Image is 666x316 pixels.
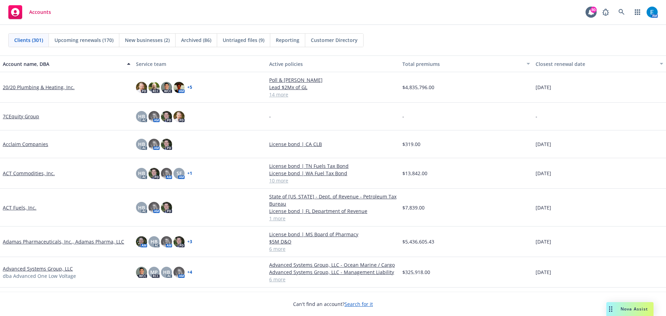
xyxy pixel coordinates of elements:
button: Active policies [266,55,400,72]
span: Can't find an account? [293,300,373,308]
a: ACT Fuels, Inc. [3,204,36,211]
a: ACT Commodities, Inc. [3,170,55,177]
a: + 3 [187,240,192,244]
a: Advanced Systems Group, LLC - Ocean Marine / Cargo [269,261,397,268]
span: [DATE] [536,84,551,91]
div: Account name, DBA [3,60,123,68]
div: 80 [590,7,597,13]
img: photo [148,82,160,93]
span: dba Advanced One Low Voltage [3,272,76,280]
img: photo [173,267,185,278]
a: 1 more [269,215,397,222]
img: photo [173,82,185,93]
img: photo [148,139,160,150]
a: Adamas Pharmaceuticals, Inc., Adamas Pharma, LLC [3,238,124,245]
div: Drag to move [606,302,615,316]
span: HB [138,204,145,211]
a: Report a Bug [599,5,613,19]
span: [DATE] [536,204,551,211]
span: $5,436,605.43 [402,238,434,245]
img: photo [161,168,172,179]
span: Accounts [29,9,51,15]
img: photo [148,202,160,213]
a: + 5 [187,85,192,89]
span: HB [138,113,145,120]
span: $4,835,796.00 [402,84,434,91]
button: Nova Assist [606,302,654,316]
img: photo [148,168,160,179]
a: License bond | FL Department of Revenue [269,207,397,215]
span: MP [150,268,158,276]
a: 6 more [269,245,397,253]
span: [DATE] [536,170,551,177]
img: photo [161,82,172,93]
a: 6 more [269,276,397,283]
span: - [269,113,271,120]
a: Search for it [344,301,373,307]
span: [DATE] [536,268,551,276]
div: Total premiums [402,60,522,68]
img: photo [161,111,172,122]
a: 7CEquity Group [3,113,39,120]
span: [DATE] [536,238,551,245]
span: Untriaged files (9) [223,36,264,44]
span: $325,918.00 [402,268,430,276]
span: SF [177,170,182,177]
img: photo [136,236,147,247]
a: State of [US_STATE] - Dept. of Revenue - Petroleum Tax Bureau [269,193,397,207]
a: Advanced Systems Group, LLC - Management Liability [269,268,397,276]
img: photo [136,82,147,93]
button: Total premiums [400,55,533,72]
span: [DATE] [536,140,551,148]
a: License bond | WA Fuel Tax Bond [269,170,397,177]
a: 20/20 Plumbing & Heating, Inc. [3,84,75,91]
a: Search [615,5,629,19]
div: Active policies [269,60,397,68]
a: Lead $2Mx of GL [269,84,397,91]
span: - [402,113,404,120]
span: Upcoming renewals (170) [54,36,113,44]
a: $5M D&O [269,238,397,245]
img: photo [161,202,172,213]
img: photo [173,111,185,122]
span: - [536,113,537,120]
a: License bond | TN Fuels Tax Bond [269,162,397,170]
a: + 4 [187,270,192,274]
span: Reporting [276,36,299,44]
button: Service team [133,55,266,72]
img: photo [161,139,172,150]
a: Accounts [6,2,54,22]
img: photo [136,267,147,278]
a: Advanced Systems Group, LLC [3,265,73,272]
span: HB [163,268,170,276]
a: Poll & [PERSON_NAME] [269,76,397,84]
button: Closest renewal date [533,55,666,72]
span: Archived (86) [181,36,211,44]
div: Closest renewal date [536,60,656,68]
img: photo [173,236,185,247]
a: 14 more [269,91,397,98]
img: photo [148,111,160,122]
a: License bond | MS Board of Pharmacy [269,231,397,238]
a: License bond | CA CLB [269,140,397,148]
span: HB [138,140,145,148]
img: photo [161,236,172,247]
span: $7,839.00 [402,204,425,211]
a: Acclaim Companies [3,140,48,148]
span: HB [138,170,145,177]
a: + 1 [187,171,192,176]
span: $13,842.00 [402,170,427,177]
span: Customer Directory [311,36,358,44]
a: Switch app [631,5,644,19]
span: Nova Assist [621,306,648,312]
span: $319.00 [402,140,420,148]
span: New businesses (2) [125,36,170,44]
a: 10 more [269,177,397,184]
img: photo [647,7,658,18]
